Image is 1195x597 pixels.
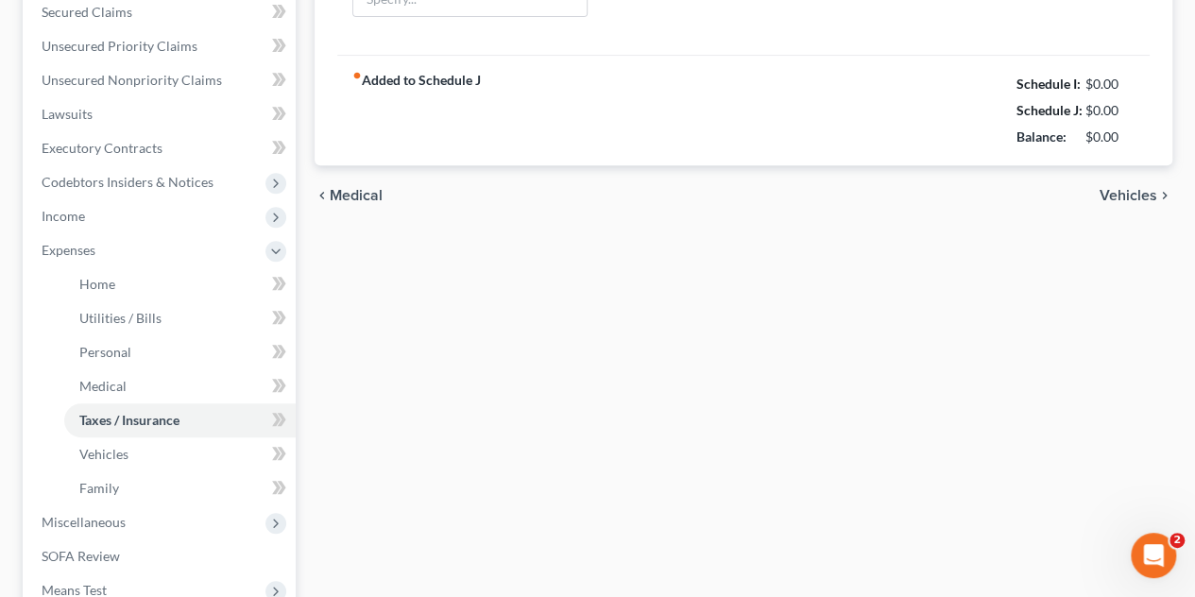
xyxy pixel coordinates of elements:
[26,97,296,131] a: Lawsuits
[79,446,128,462] span: Vehicles
[42,208,85,224] span: Income
[42,140,162,156] span: Executory Contracts
[42,38,197,54] span: Unsecured Priority Claims
[79,276,115,292] span: Home
[26,29,296,63] a: Unsecured Priority Claims
[1085,128,1135,146] div: $0.00
[26,131,296,165] a: Executory Contracts
[79,378,127,394] span: Medical
[79,412,179,428] span: Taxes / Insurance
[42,174,213,190] span: Codebtors Insiders & Notices
[42,548,120,564] span: SOFA Review
[1085,75,1135,94] div: $0.00
[26,539,296,573] a: SOFA Review
[64,301,296,335] a: Utilities / Bills
[1016,76,1081,92] strong: Schedule I:
[1157,188,1172,203] i: chevron_right
[1131,533,1176,578] iframe: Intercom live chat
[1169,533,1185,548] span: 2
[42,242,95,258] span: Expenses
[42,72,222,88] span: Unsecured Nonpriority Claims
[79,480,119,496] span: Family
[352,71,481,150] strong: Added to Schedule J
[42,514,126,530] span: Miscellaneous
[64,369,296,403] a: Medical
[64,335,296,369] a: Personal
[42,4,132,20] span: Secured Claims
[1016,102,1083,118] strong: Schedule J:
[330,188,383,203] span: Medical
[64,471,296,505] a: Family
[26,63,296,97] a: Unsecured Nonpriority Claims
[64,267,296,301] a: Home
[315,188,330,203] i: chevron_left
[64,437,296,471] a: Vehicles
[64,403,296,437] a: Taxes / Insurance
[1100,188,1172,203] button: Vehicles chevron_right
[315,188,383,203] button: chevron_left Medical
[1016,128,1067,145] strong: Balance:
[79,344,131,360] span: Personal
[1085,101,1135,120] div: $0.00
[79,310,162,326] span: Utilities / Bills
[352,71,362,80] i: fiber_manual_record
[1100,188,1157,203] span: Vehicles
[42,106,93,122] span: Lawsuits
